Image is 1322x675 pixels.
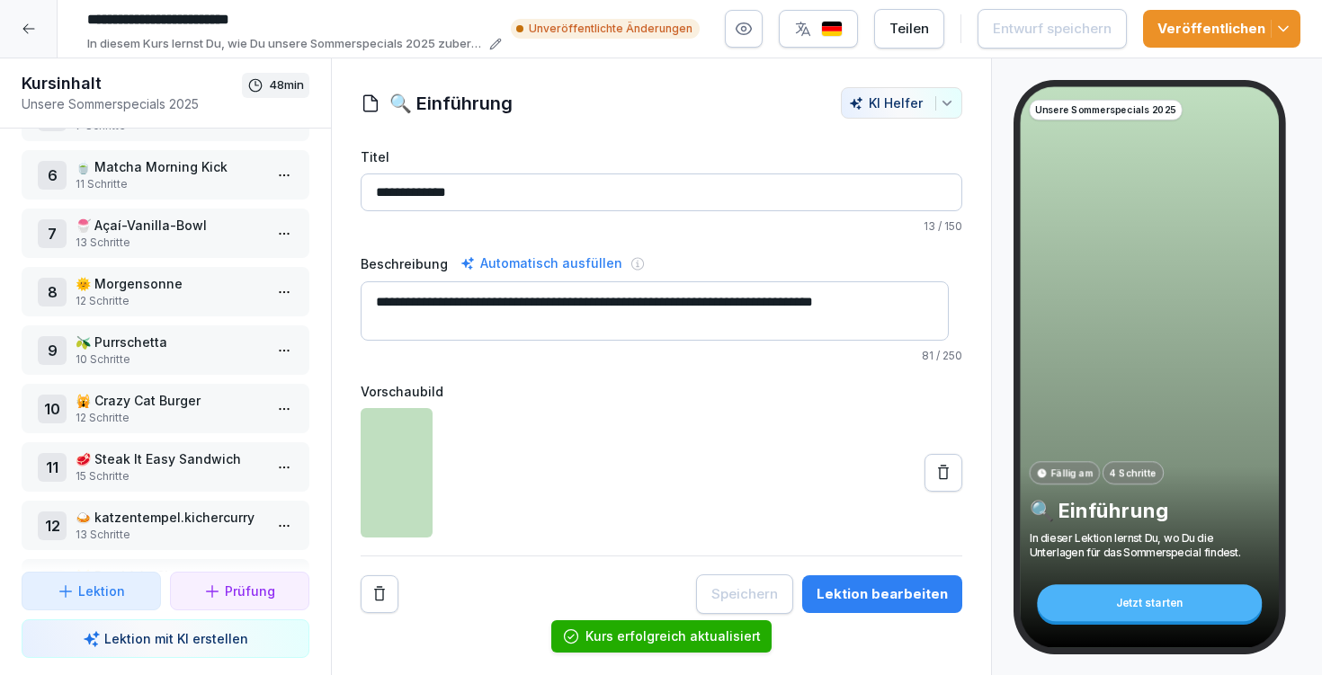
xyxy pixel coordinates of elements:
[1109,466,1156,479] p: 4 Schritte
[22,384,309,433] div: 10🙀 Crazy Cat Burger12 Schritte
[1157,19,1286,39] div: Veröffentlichen
[22,209,309,258] div: 7🍧 Açaí-Vanilla-Bowl13 Schritte
[22,572,161,610] button: Lektion
[76,508,263,527] p: 🍛 katzentempel.kichercurry
[1037,584,1262,621] div: Jetzt starten
[22,325,309,375] div: 9🫒 Purrschetta10 Schritte
[38,395,67,423] div: 10
[76,235,263,251] p: 13 Schritte
[104,629,248,648] p: Lektion mit KI erstellen
[841,87,962,119] button: KI Helfer
[38,336,67,365] div: 9
[361,218,962,235] p: / 150
[269,76,304,94] p: 48 min
[529,21,692,37] p: Unveröffentlichte Änderungen
[76,216,263,235] p: 🍧 Açaí-Vanilla-Bowl
[38,161,67,190] div: 6
[38,278,67,306] div: 8
[993,19,1112,39] div: Entwurf speichern
[22,73,242,94] h1: Kursinhalt
[802,575,962,613] button: Lektion bearbeiten
[22,501,309,550] div: 12🍛 katzentempel.kichercurry13 Schritte
[978,9,1127,49] button: Entwurf speichern
[821,21,843,38] img: de.svg
[76,527,263,543] p: 13 Schritte
[76,391,263,410] p: 🙀 Crazy Cat Burger
[76,274,263,293] p: 🌞 Morgensonne
[76,176,263,192] p: 11 Schritte
[874,9,944,49] button: Teilen
[22,619,309,658] button: Lektion mit KI erstellen
[817,584,948,604] div: Lektion bearbeiten
[849,95,954,111] div: KI Helfer
[22,94,242,113] p: Unsere Sommerspecials 2025
[361,575,398,613] button: Remove
[361,348,962,364] p: / 250
[1029,498,1269,523] p: 🔍 Einführung
[38,453,67,482] div: 11
[361,408,433,537] img: q97hh13t0a2y4i27iriyu0mz.png
[38,219,67,248] div: 7
[22,267,309,316] div: 8🌞 Morgensonne12 Schritte
[361,254,448,273] label: Beschreibung
[1050,466,1092,479] p: Fällig am
[87,35,484,53] p: In diesem Kurs lernst Du, wie Du unsere Sommerspecials 2025 zubereitest.
[585,627,761,645] div: Kurs erfolgreich aktualisiert
[696,574,793,614] button: Speichern
[170,572,309,610] button: Prüfung
[889,19,929,39] div: Teilen
[389,90,513,117] h1: 🔍 Einführung
[924,219,935,233] span: 13
[76,157,263,176] p: 🍵 Matcha Morning Kick
[22,150,309,200] div: 6🍵 Matcha Morning Kick11 Schritte
[76,468,263,484] p: 15 Schritte
[76,351,263,368] p: 10 Schritte
[1035,103,1176,117] p: Unsere Sommerspecials 2025
[76,333,263,351] p: 🫒 Purrschetta
[1029,530,1269,559] p: In dieser Lektion lernst Du, wo Du die Unterlagen für das Sommerspecial findest.
[76,410,263,426] p: 12 Schritte
[76,293,263,309] p: 12 Schritte
[922,349,933,362] span: 81
[361,147,962,166] label: Titel
[38,511,67,540] div: 12
[711,584,778,604] div: Speichern
[76,449,263,468] p: 🥩 Steak It Easy Sandwich
[361,382,962,401] label: Vorschaubild
[1143,10,1300,48] button: Veröffentlichen
[78,582,125,600] p: Lektion
[457,253,626,274] div: Automatisch ausfüllen
[22,442,309,492] div: 11🥩 Steak It Easy Sandwich15 Schritte
[225,582,275,600] p: Prüfung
